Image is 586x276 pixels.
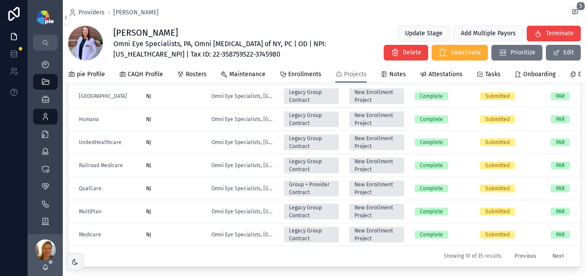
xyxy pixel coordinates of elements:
a: Omni Eye Specialists, [GEOGRAPHIC_DATA] [211,185,273,192]
div: PAR [556,92,565,100]
a: New Enrollment Project [349,88,404,104]
a: pie Profile [68,67,105,84]
button: Update Stage [398,26,450,41]
h1: [PERSON_NAME] [113,27,343,39]
a: Complete [415,231,470,239]
button: 5 [569,7,581,18]
a: Humana [79,116,99,123]
div: Submitted [485,92,510,100]
div: PAR [556,162,565,169]
span: Omni Eye Specialists, PA, Omni [MEDICAL_DATA] of NY, PC | OD | NPI: [US_HEALTHCARE_NPI] | Tax ID:... [113,39,343,60]
div: Legacy Group Contract [289,135,334,150]
div: Complete [420,208,443,215]
span: Attestations [429,70,463,79]
a: Omni Eye Specialists, [GEOGRAPHIC_DATA] [211,231,273,238]
a: Omni Eye Specialists, [GEOGRAPHIC_DATA] [211,93,273,100]
span: NJ [146,93,151,100]
span: NJ [146,162,151,169]
div: New Enrollment Project [354,227,399,242]
a: New Enrollment Project [349,111,404,127]
a: Complete [415,92,470,100]
span: Omni Eye Specialists, [GEOGRAPHIC_DATA] [211,208,273,215]
a: Attestations [420,67,463,84]
button: Next [546,249,570,263]
a: Complete [415,162,470,169]
a: Providers [68,8,105,17]
a: Medicare [79,231,101,238]
div: Complete [420,162,443,169]
div: New Enrollment Project [354,181,399,196]
a: Legacy Group Contract [284,88,339,104]
span: Notes [389,70,406,79]
a: New Enrollment Project [349,181,404,196]
a: Medicare [79,231,136,238]
div: Complete [420,138,443,146]
a: UnitedHealthcare [79,139,136,146]
a: New Enrollment Project [349,135,404,150]
div: Submitted [485,231,510,239]
div: scrollable content [28,50,63,234]
span: Enrollments [288,70,321,79]
span: NJ [146,208,151,215]
a: NJ [146,231,201,238]
button: Previous [508,249,542,263]
span: Providers [78,8,105,17]
div: Legacy Group Contract [289,158,334,173]
span: Deactivate [451,48,481,57]
span: Update Stage [405,29,443,38]
div: Legacy Group Contract [289,111,334,127]
a: NJ [146,185,201,192]
a: Complete [415,185,470,192]
span: Showing 10 of 35 results [444,253,501,260]
div: Legacy Group Contract [289,204,334,219]
a: NJ [146,116,201,123]
a: UnitedHealthcare [79,139,122,146]
img: App logo [37,10,54,24]
a: [GEOGRAPHIC_DATA] [79,93,127,100]
a: Railroad Medicare [79,162,136,169]
a: CAQH Profile [119,67,163,84]
button: Terminate [527,26,581,41]
span: Maintenance [229,70,266,79]
a: Notes [381,67,406,84]
div: New Enrollment Project [354,111,399,127]
span: Projects [344,70,367,79]
a: [PERSON_NAME] [113,8,159,17]
a: New Enrollment Project [349,158,404,173]
a: QualCare [79,185,136,192]
a: Maintenance [221,67,266,84]
span: Tasks [485,70,501,79]
a: NJ [146,139,201,146]
a: Tasks [477,67,501,84]
span: NJ [146,116,151,123]
a: Legacy Group Contract [284,227,339,242]
div: Complete [420,231,443,239]
span: NJ [146,185,151,192]
button: Prioritize [491,45,542,61]
div: Submitted [485,138,510,146]
div: Complete [420,115,443,123]
a: Onboarding [514,67,555,84]
a: Railroad Medicare [79,162,123,169]
div: Submitted [485,115,510,123]
a: Group + Provider Contract [284,181,339,196]
div: PAR [556,231,565,239]
a: Omni Eye Specialists, [GEOGRAPHIC_DATA] [211,162,273,169]
a: Rosters [177,67,207,84]
button: Add Multiple Payors [453,26,523,41]
button: Edit [546,45,581,61]
a: Omni Eye Specialists, [GEOGRAPHIC_DATA] [211,116,273,123]
span: NJ [146,231,151,238]
a: Submitted [480,138,540,146]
